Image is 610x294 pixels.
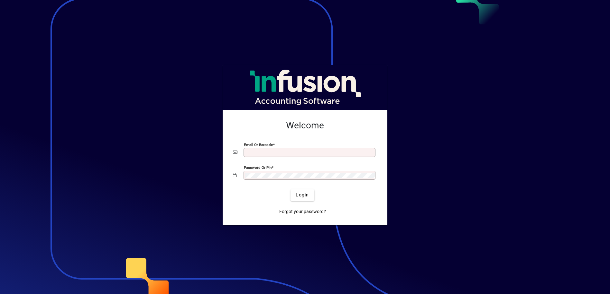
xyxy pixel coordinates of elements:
[244,142,273,147] mat-label: Email or Barcode
[296,192,309,198] span: Login
[244,165,272,169] mat-label: Password or Pin
[279,208,326,215] span: Forgot your password?
[277,206,328,218] a: Forgot your password?
[291,189,314,201] button: Login
[233,120,377,131] h2: Welcome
